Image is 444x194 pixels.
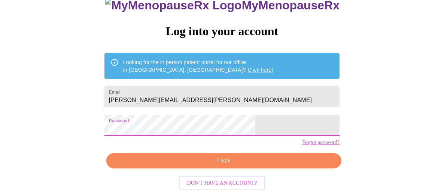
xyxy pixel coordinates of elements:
a: Forgot password? [302,140,340,146]
span: Don't have an account? [187,179,257,188]
button: Login [106,153,341,168]
span: Login [115,156,333,165]
a: Click here! [248,67,273,73]
div: Looking for the in person patient portal for our office in [GEOGRAPHIC_DATA], [GEOGRAPHIC_DATA]? [123,56,273,77]
h3: Log into your account [104,24,340,38]
button: Don't have an account? [179,176,265,191]
a: Don't have an account? [177,179,267,186]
